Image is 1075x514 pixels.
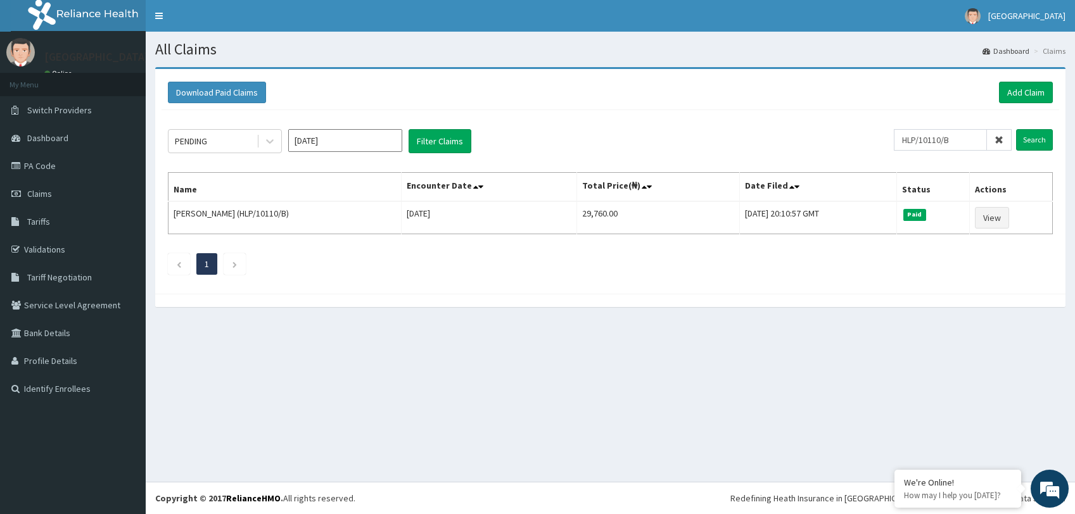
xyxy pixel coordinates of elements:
[226,492,281,504] a: RelianceHMO
[27,272,92,283] span: Tariff Negotiation
[6,38,35,66] img: User Image
[409,129,471,153] button: Filter Claims
[44,51,149,63] p: [GEOGRAPHIC_DATA]
[975,207,1009,229] a: View
[730,492,1065,505] div: Redefining Heath Insurance in [GEOGRAPHIC_DATA] using Telemedicine and Data Science!
[401,201,576,234] td: [DATE]
[904,477,1012,488] div: We're Online!
[175,135,207,147] div: PENDING
[894,129,987,151] input: Search by HMO ID
[155,41,1065,58] h1: All Claims
[176,258,182,270] a: Previous page
[232,258,238,270] a: Next page
[897,173,970,202] th: Status
[904,490,1012,501] p: How may I help you today?
[27,132,68,144] span: Dashboard
[155,492,283,504] strong: Copyright © 2017 .
[27,188,52,199] span: Claims
[169,201,402,234] td: [PERSON_NAME] (HLP/10110/B)
[401,173,576,202] th: Encounter Date
[169,173,402,202] th: Name
[903,209,926,220] span: Paid
[146,482,1075,514] footer: All rights reserved.
[965,8,981,24] img: User Image
[44,69,75,78] a: Online
[999,82,1053,103] a: Add Claim
[1016,129,1053,151] input: Search
[577,173,740,202] th: Total Price(₦)
[983,46,1029,56] a: Dashboard
[577,201,740,234] td: 29,760.00
[1031,46,1065,56] li: Claims
[288,129,402,152] input: Select Month and Year
[740,201,897,234] td: [DATE] 20:10:57 GMT
[740,173,897,202] th: Date Filed
[27,216,50,227] span: Tariffs
[205,258,209,270] a: Page 1 is your current page
[168,82,266,103] button: Download Paid Claims
[27,104,92,116] span: Switch Providers
[969,173,1052,202] th: Actions
[988,10,1065,22] span: [GEOGRAPHIC_DATA]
